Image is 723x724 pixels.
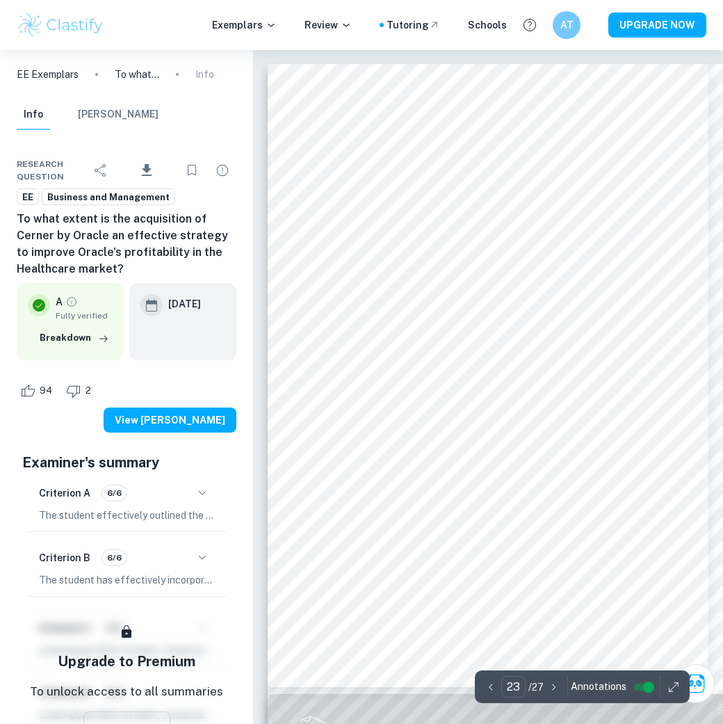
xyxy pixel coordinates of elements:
[304,17,352,33] p: Review
[42,188,175,206] a: Business and Management
[104,408,236,433] button: View [PERSON_NAME]
[42,191,174,204] span: Business and Management
[178,156,206,184] div: Bookmark
[115,67,159,82] p: To what extent is the acquisition of Cerner by Oracle an effective strategy to improve Oracle’s p...
[553,11,580,39] button: AT
[571,679,626,694] span: Annotations
[209,156,236,184] div: Report issue
[32,384,60,398] span: 94
[39,572,214,588] p: The student has effectively incorporated relevant and appropriate source material in their essay,...
[195,67,214,82] p: Info
[17,211,236,277] h6: To what extent is the acquisition of Cerner by Oracle an effective strategy to improve Oracle’s p...
[17,191,38,204] span: EE
[102,552,127,564] span: 6/6
[39,550,90,565] h6: Criterion B
[102,487,127,499] span: 6/6
[608,13,706,38] button: UPGRADE NOW
[212,17,277,33] p: Exemplars
[58,651,195,672] h5: Upgrade to Premium
[17,67,79,82] a: EE Exemplars
[468,17,507,33] a: Schools
[63,380,99,402] div: Dislike
[78,99,159,130] button: [PERSON_NAME]
[87,156,115,184] div: Share
[39,485,90,501] h6: Criterion A
[17,158,87,183] span: Research question
[387,17,440,33] a: Tutoring
[22,452,231,473] h5: Examiner's summary
[559,17,575,33] h6: AT
[56,294,63,309] p: A
[17,380,60,402] div: Like
[518,13,542,37] button: Help and Feedback
[78,384,99,398] span: 2
[17,188,39,206] a: EE
[36,328,113,348] button: Breakdown
[65,296,78,308] a: Grade fully verified
[39,508,214,523] p: The student effectively outlined the topic of their study at the beginning of the essay, clearly ...
[17,99,50,130] button: Info
[168,296,201,312] h6: [DATE]
[17,11,105,39] img: Clastify logo
[528,679,544,695] p: / 27
[117,152,175,188] div: Download
[56,309,113,322] span: Fully verified
[676,664,715,703] button: Ask Clai
[30,683,223,701] p: To unlock access to all summaries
